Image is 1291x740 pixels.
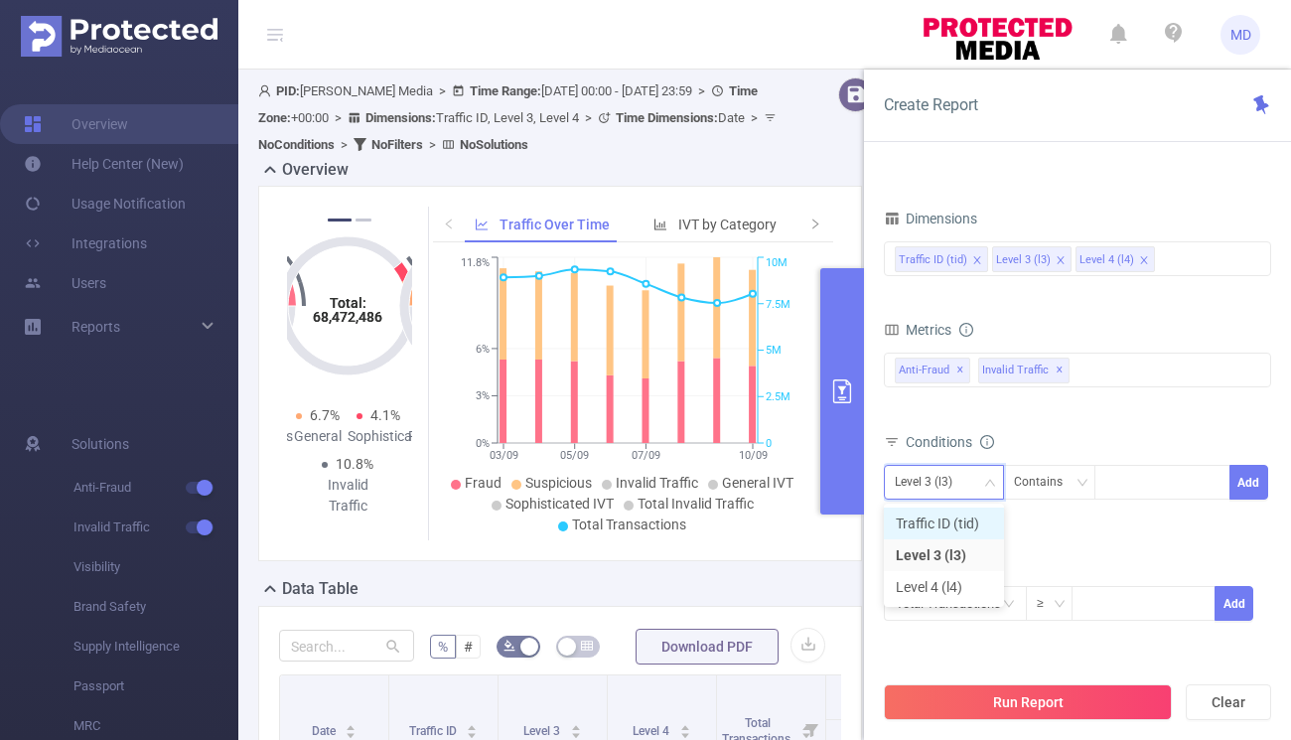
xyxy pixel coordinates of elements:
[460,137,528,152] b: No Solutions
[365,110,436,125] b: Dimensions :
[73,627,238,666] span: Supply Intelligence
[73,547,238,587] span: Visibility
[1215,586,1253,621] button: Add
[1014,466,1076,499] div: Contains
[616,110,745,125] span: Date
[467,722,478,728] i: icon: caret-up
[1037,587,1058,620] div: ≥
[572,517,686,532] span: Total Transactions
[809,218,821,229] i: icon: right
[438,639,448,655] span: %
[24,223,147,263] a: Integrations
[310,407,340,423] span: 6.7%
[503,640,515,652] i: icon: bg-colors
[73,666,238,706] span: Passport
[312,724,339,738] span: Date
[766,390,790,403] tspan: 2.5M
[467,730,478,736] i: icon: caret-down
[313,309,382,325] tspan: 68,472,486
[475,218,489,231] i: icon: line-chart
[766,298,790,311] tspan: 7.5M
[906,434,994,450] span: Conditions
[500,217,610,232] span: Traffic Over Time
[476,390,490,403] tspan: 3%
[336,456,373,472] span: 10.8%
[984,477,996,491] i: icon: down
[884,684,1172,720] button: Run Report
[1056,359,1064,382] span: ✕
[465,475,502,491] span: Fraud
[766,257,788,270] tspan: 10M
[884,211,977,226] span: Dimensions
[884,95,978,114] span: Create Report
[570,722,581,728] i: icon: caret-up
[579,110,598,125] span: >
[1079,247,1134,273] div: Level 4 (l4)
[525,475,592,491] span: Suspicious
[899,247,967,273] div: Traffic ID (tid)
[1230,15,1251,55] span: MD
[258,83,782,152] span: [PERSON_NAME] Media [DATE] 00:00 - [DATE] 23:59 +00:00
[279,630,414,662] input: Search...
[21,16,217,57] img: Protected Media
[470,83,541,98] b: Time Range:
[570,730,581,736] i: icon: caret-down
[570,722,582,734] div: Sort
[72,307,120,347] a: Reports
[24,263,106,303] a: Users
[959,323,973,337] i: icon: info-circle
[443,218,455,229] i: icon: left
[766,345,782,358] tspan: 5M
[996,247,1051,273] div: Level 3 (l3)
[433,83,452,98] span: >
[1076,246,1155,272] li: Level 4 (l4)
[884,539,1004,571] li: Level 3 (l3)
[884,322,951,338] span: Metrics
[24,184,186,223] a: Usage Notification
[73,508,238,547] span: Invalid Traffic
[738,449,767,462] tspan: 10/09
[956,359,964,382] span: ✕
[72,424,129,464] span: Solutions
[679,730,690,736] i: icon: caret-down
[489,449,517,462] tspan: 03/09
[895,466,966,499] div: Level 3 (l3)
[636,629,779,665] button: Download PDF
[423,137,442,152] span: >
[884,571,1004,603] li: Level 4 (l4)
[330,295,366,311] tspan: Total:
[335,137,354,152] span: >
[476,343,490,356] tspan: 6%
[633,724,672,738] span: Level 4
[980,435,994,449] i: icon: info-circle
[1229,465,1268,500] button: Add
[371,137,423,152] b: No Filters
[653,218,667,231] i: icon: bar-chart
[766,437,772,450] tspan: 0
[282,577,359,601] h2: Data Table
[523,724,563,738] span: Level 3
[505,496,614,512] span: Sophisticated IVT
[692,83,711,98] span: >
[466,722,478,734] div: Sort
[1139,255,1149,267] i: icon: close
[745,110,764,125] span: >
[464,639,473,655] span: #
[409,724,460,738] span: Traffic ID
[616,110,718,125] b: Time Dimensions :
[895,358,970,383] span: Anti-Fraud
[895,246,988,272] li: Traffic ID (tid)
[258,84,276,97] i: icon: user
[722,475,793,491] span: General IVT
[476,437,490,450] tspan: 0%
[631,449,659,462] tspan: 07/09
[328,219,352,222] button: 1
[1054,598,1066,612] i: icon: down
[318,475,378,517] div: Invalid Traffic
[258,137,335,152] b: No Conditions
[679,722,691,734] div: Sort
[73,587,238,627] span: Brand Safety
[282,158,349,182] h2: Overview
[346,730,357,736] i: icon: caret-down
[638,496,754,512] span: Total Invalid Traffic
